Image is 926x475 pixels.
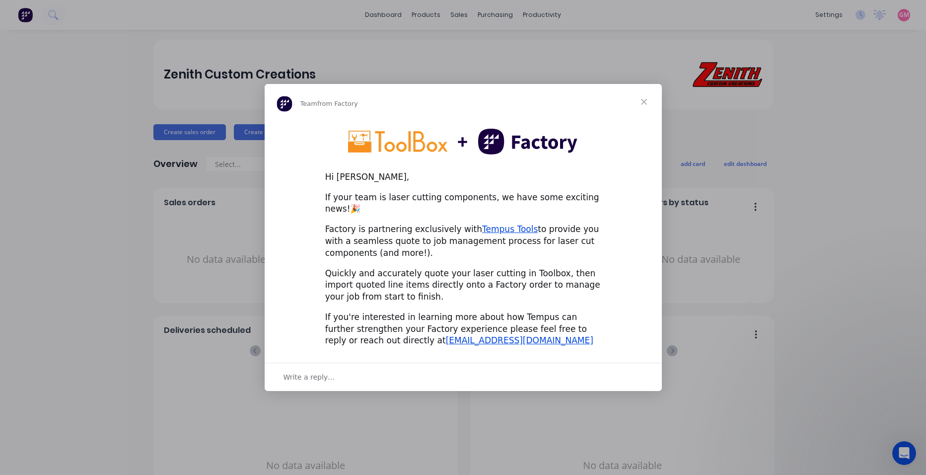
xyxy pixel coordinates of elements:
[325,268,601,303] div: Quickly and accurately quote your laser cutting in Toolbox, then import quoted line items directl...
[325,312,601,347] div: If you're interested in learning more about how Tempus can further strengthen your Factory experi...
[300,100,317,107] span: Team
[277,96,292,112] img: Profile image for Team
[626,84,662,120] span: Close
[325,171,601,183] div: Hi [PERSON_NAME],
[325,224,601,259] div: Factory is partnering exclusively with to provide you with a seamless quote to job management pro...
[482,224,538,234] a: Tempus Tools
[284,371,335,384] span: Write a reply…
[317,100,358,107] span: from Factory
[325,192,601,216] div: If your team is laser cutting components, we have some exciting news!🎉
[446,335,593,345] a: [EMAIL_ADDRESS][DOMAIN_NAME]
[265,363,662,391] div: Open conversation and reply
